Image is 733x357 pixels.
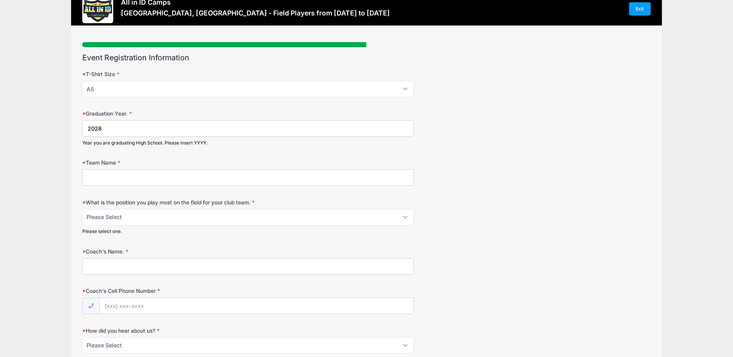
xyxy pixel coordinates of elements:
[82,248,272,255] label: Coach's Name.
[82,228,414,235] div: Please select one.
[82,53,650,62] h2: Event Registration Information
[82,110,272,117] label: Graduation Year.
[82,287,272,295] label: Coach's Cell Phone Number
[99,297,414,314] input: (xxx) xxx-xxxx
[82,327,272,335] label: How did you hear about us?
[82,139,414,146] div: Year you are graduating High School. Please insert YYYY.
[629,2,651,15] a: Exit
[121,9,390,17] h3: [GEOGRAPHIC_DATA], [GEOGRAPHIC_DATA] - Field Players from [DATE] to [DATE]
[82,70,272,78] label: T-Shirt Size
[82,199,272,206] label: What is the position you play most on the field for your club team.
[82,159,272,167] label: Team Name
